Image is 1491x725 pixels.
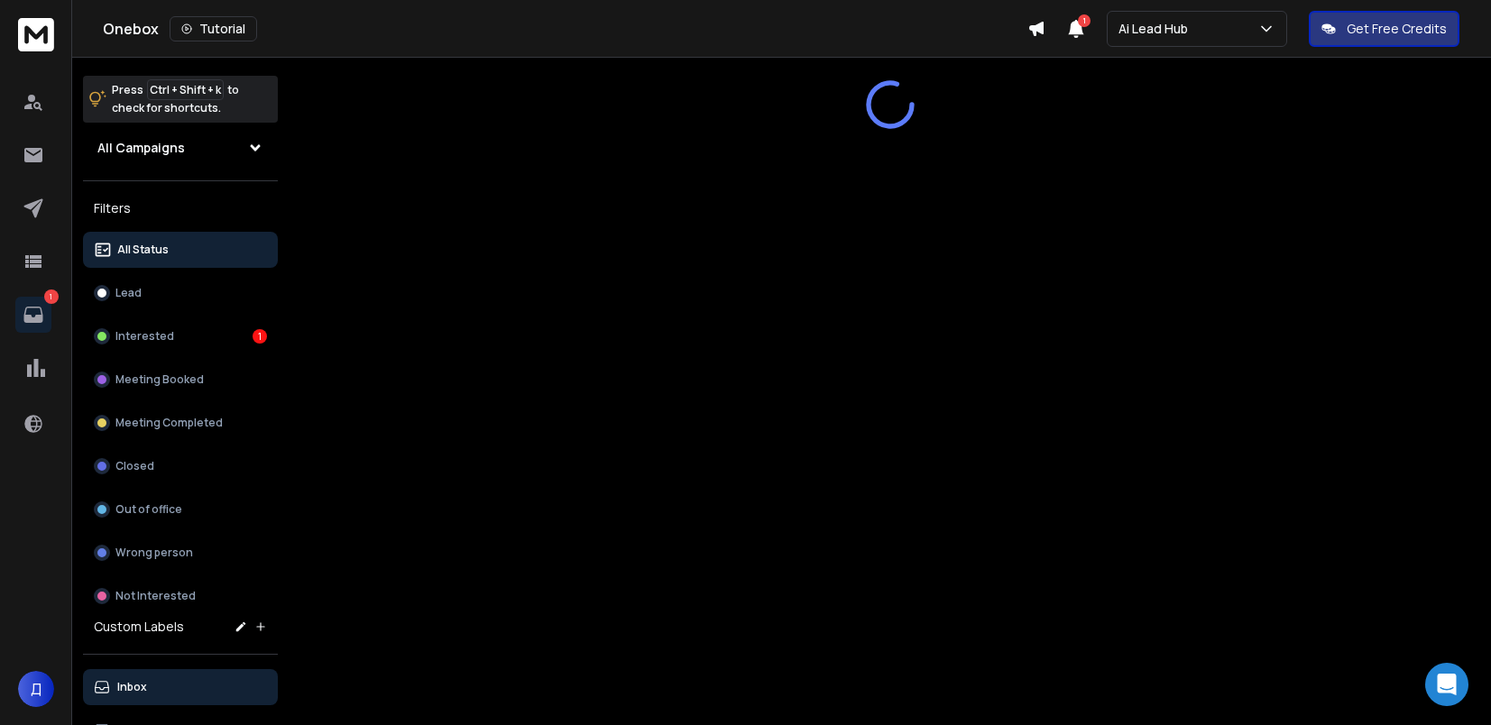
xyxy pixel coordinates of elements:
[83,275,278,311] button: Lead
[83,318,278,354] button: Interested1
[1118,20,1195,38] p: Ai Lead Hub
[83,669,278,705] button: Inbox
[147,79,224,100] span: Ctrl + Shift + k
[117,680,147,694] p: Inbox
[1347,20,1447,38] p: Get Free Credits
[83,491,278,528] button: Out of office
[253,329,267,344] div: 1
[83,196,278,221] h3: Filters
[103,16,1027,41] div: Onebox
[170,16,257,41] button: Tutorial
[83,578,278,614] button: Not Interested
[1309,11,1459,47] button: Get Free Credits
[115,372,204,387] p: Meeting Booked
[44,289,59,304] p: 1
[83,448,278,484] button: Closed
[115,502,182,517] p: Out of office
[18,671,54,707] button: Д
[83,362,278,398] button: Meeting Booked
[115,546,193,560] p: Wrong person
[83,130,278,166] button: All Campaigns
[15,297,51,333] a: 1
[1078,14,1091,27] span: 1
[83,232,278,268] button: All Status
[115,416,223,430] p: Meeting Completed
[94,618,184,636] h3: Custom Labels
[115,589,196,603] p: Not Interested
[117,243,169,257] p: All Status
[115,459,154,473] p: Closed
[97,139,185,157] h1: All Campaigns
[112,81,239,117] p: Press to check for shortcuts.
[83,405,278,441] button: Meeting Completed
[83,535,278,571] button: Wrong person
[115,286,142,300] p: Lead
[1425,663,1468,706] div: Open Intercom Messenger
[115,329,174,344] p: Interested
